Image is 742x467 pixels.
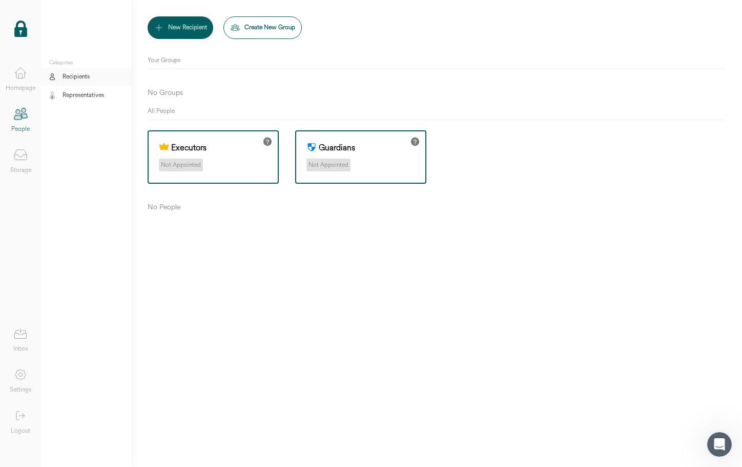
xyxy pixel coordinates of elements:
div: No People [148,200,180,215]
a: Recipients [41,68,131,86]
button: New Recipient [148,16,213,39]
div: Homepage [6,83,35,93]
div: Settings [10,385,31,395]
h4: Executors [171,142,207,153]
div: People [11,124,30,134]
div: New Recipient [168,23,207,33]
a: Representatives [41,86,131,105]
div: Recipients [63,72,90,82]
div: Not Appointed [306,159,351,171]
div: Categories [41,60,131,66]
div: Representatives [63,90,104,101]
div: Create New Group [244,23,295,33]
div: Your Groups [148,55,726,66]
div: Not Appointed [159,159,203,171]
div: No Groups [148,86,183,100]
div: Logout [11,426,30,436]
button: Create New Group [223,16,302,39]
div: Storage [10,165,31,176]
div: All People [148,106,726,116]
h4: Guardians [319,142,355,153]
div: Inbox [13,344,28,354]
iframe: Intercom live chat [707,432,732,457]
